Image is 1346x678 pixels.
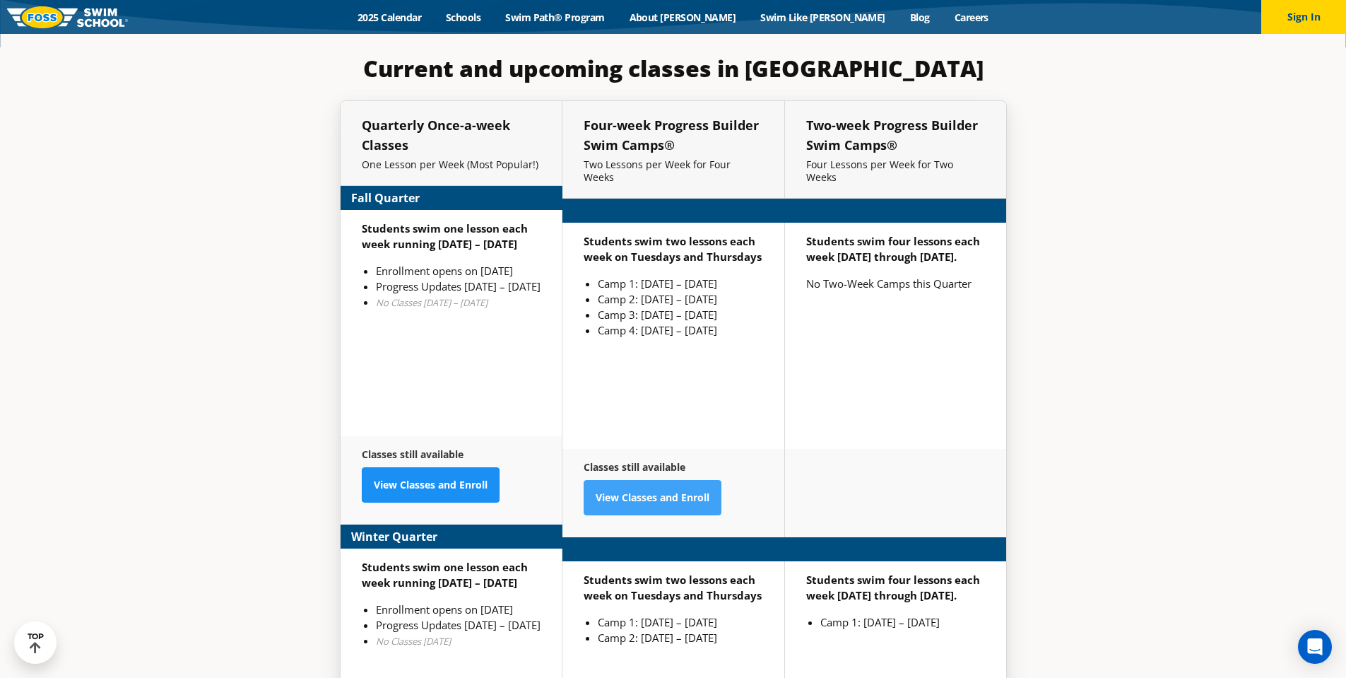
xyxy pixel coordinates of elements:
[28,632,44,654] div: TOP
[806,158,985,184] p: Four Lessons per Week for Two Weeks
[362,158,541,171] p: One Lesson per Week (Most Popular!)
[493,11,617,24] a: Swim Path® Program
[806,573,980,602] strong: Students swim four lessons each week [DATE] through [DATE].
[897,11,942,24] a: Blog
[617,11,748,24] a: About [PERSON_NAME]
[584,573,762,602] strong: Students swim two lessons each week on Tuesdays and Thursdays
[806,115,985,155] h5: Two-week Progress Builder Swim Camps®
[584,115,763,155] h5: Four-week Progress Builder Swim Camps®
[584,460,685,474] strong: Classes still available
[598,307,763,322] li: Camp 3: [DATE] – [DATE]
[598,276,763,291] li: Camp 1: [DATE] – [DATE]
[376,279,541,294] li: Progress Updates [DATE] – [DATE]
[434,11,493,24] a: Schools
[806,234,980,264] strong: Students swim four lessons each week [DATE] through [DATE].
[362,467,500,503] a: View Classes and Enroll
[376,296,488,309] em: No Classes [DATE] – [DATE]
[346,11,434,24] a: 2025 Calendar
[376,263,541,279] li: Enrollment opens on [DATE]
[362,448,464,461] strong: Classes still available
[748,11,898,24] a: Swim Like [PERSON_NAME]
[362,115,541,155] h5: Quarterly Once-a-week Classes
[362,560,528,590] strong: Students swim one lesson each week running [DATE] – [DATE]
[376,635,451,648] em: No Classes [DATE]
[351,189,420,206] strong: Fall Quarter
[820,614,985,630] li: Camp 1: [DATE] – [DATE]
[584,480,721,515] a: View Classes and Enroll
[584,158,763,184] p: Two Lessons per Week for Four Weeks
[376,602,541,617] li: Enrollment opens on [DATE]
[362,221,528,251] strong: Students swim one lesson each week running [DATE] – [DATE]
[340,54,1007,83] h3: Current and upcoming classes in [GEOGRAPHIC_DATA]
[598,630,763,645] li: Camp 2: [DATE] – [DATE]
[1298,630,1332,664] div: Open Intercom Messenger
[598,614,763,630] li: Camp 1: [DATE] – [DATE]
[806,276,985,291] p: No Two-Week Camps this Quarter
[376,617,541,633] li: Progress Updates [DATE] – [DATE]
[351,528,437,545] strong: Winter Quarter
[598,291,763,307] li: Camp 2: [DATE] – [DATE]
[598,322,763,338] li: Camp 4: [DATE] – [DATE]
[7,6,128,28] img: FOSS Swim School Logo
[942,11,1000,24] a: Careers
[584,234,762,264] strong: Students swim two lessons each week on Tuesdays and Thursdays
